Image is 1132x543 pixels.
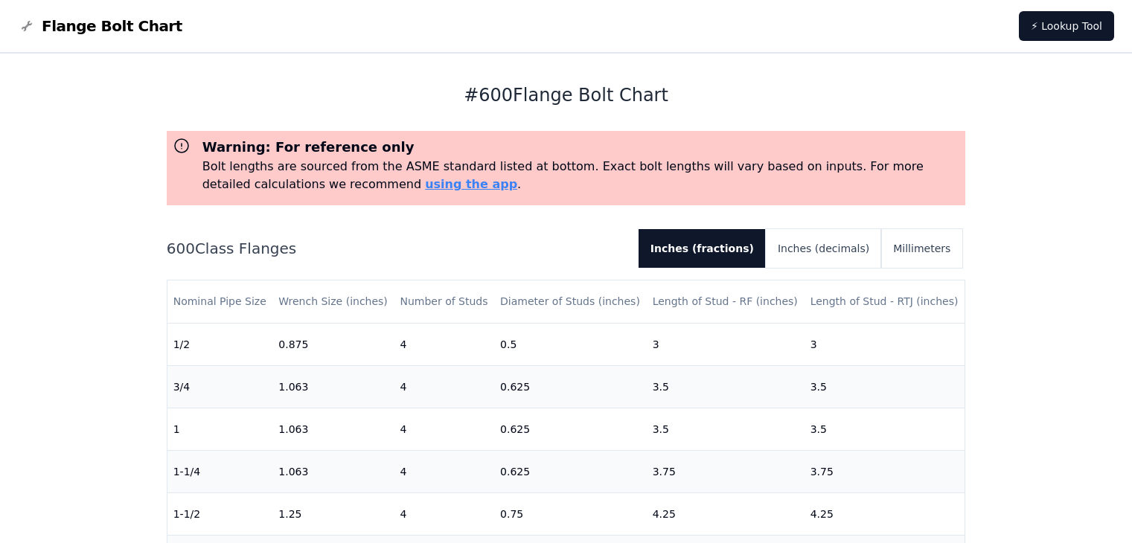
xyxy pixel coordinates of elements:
th: Length of Stud - RTJ (inches) [805,280,965,323]
td: 0.875 [272,323,394,365]
td: 3.5 [647,365,805,408]
th: Diameter of Studs (inches) [494,280,647,323]
td: 1.25 [272,492,394,535]
th: Number of Studs [394,280,494,323]
td: 0.75 [494,492,647,535]
button: Inches (decimals) [766,229,881,268]
td: 4 [394,323,494,365]
button: Millimeters [881,229,962,268]
td: 1-1/2 [167,492,273,535]
h2: 600 Class Flanges [167,238,627,259]
td: 3.5 [805,408,965,450]
td: 4 [394,365,494,408]
td: 0.625 [494,450,647,492]
img: Flange Bolt Chart Logo [18,17,36,35]
button: Inches (fractions) [639,229,766,268]
td: 3 [647,323,805,365]
td: 4 [394,408,494,450]
td: 4 [394,450,494,492]
th: Length of Stud - RF (inches) [647,280,805,323]
span: Flange Bolt Chart [42,16,182,36]
td: 4.25 [647,492,805,535]
td: 1/2 [167,323,273,365]
td: 3/4 [167,365,273,408]
td: 0.5 [494,323,647,365]
td: 1.063 [272,365,394,408]
a: using the app [425,177,517,191]
td: 0.625 [494,365,647,408]
a: ⚡ Lookup Tool [1019,11,1114,41]
td: 3.75 [805,450,965,492]
h3: Warning: For reference only [202,137,960,158]
td: 3 [805,323,965,365]
h1: # 600 Flange Bolt Chart [167,83,966,107]
th: Wrench Size (inches) [272,280,394,323]
td: 0.625 [494,408,647,450]
td: 3.5 [805,365,965,408]
td: 1 [167,408,273,450]
td: 1-1/4 [167,450,273,492]
td: 3.75 [647,450,805,492]
p: Bolt lengths are sourced from the ASME standard listed at bottom. Exact bolt lengths will vary ba... [202,158,960,193]
td: 3.5 [647,408,805,450]
th: Nominal Pipe Size [167,280,273,323]
td: 4 [394,492,494,535]
a: Flange Bolt Chart LogoFlange Bolt Chart [18,16,182,36]
td: 4.25 [805,492,965,535]
td: 1.063 [272,408,394,450]
td: 1.063 [272,450,394,492]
